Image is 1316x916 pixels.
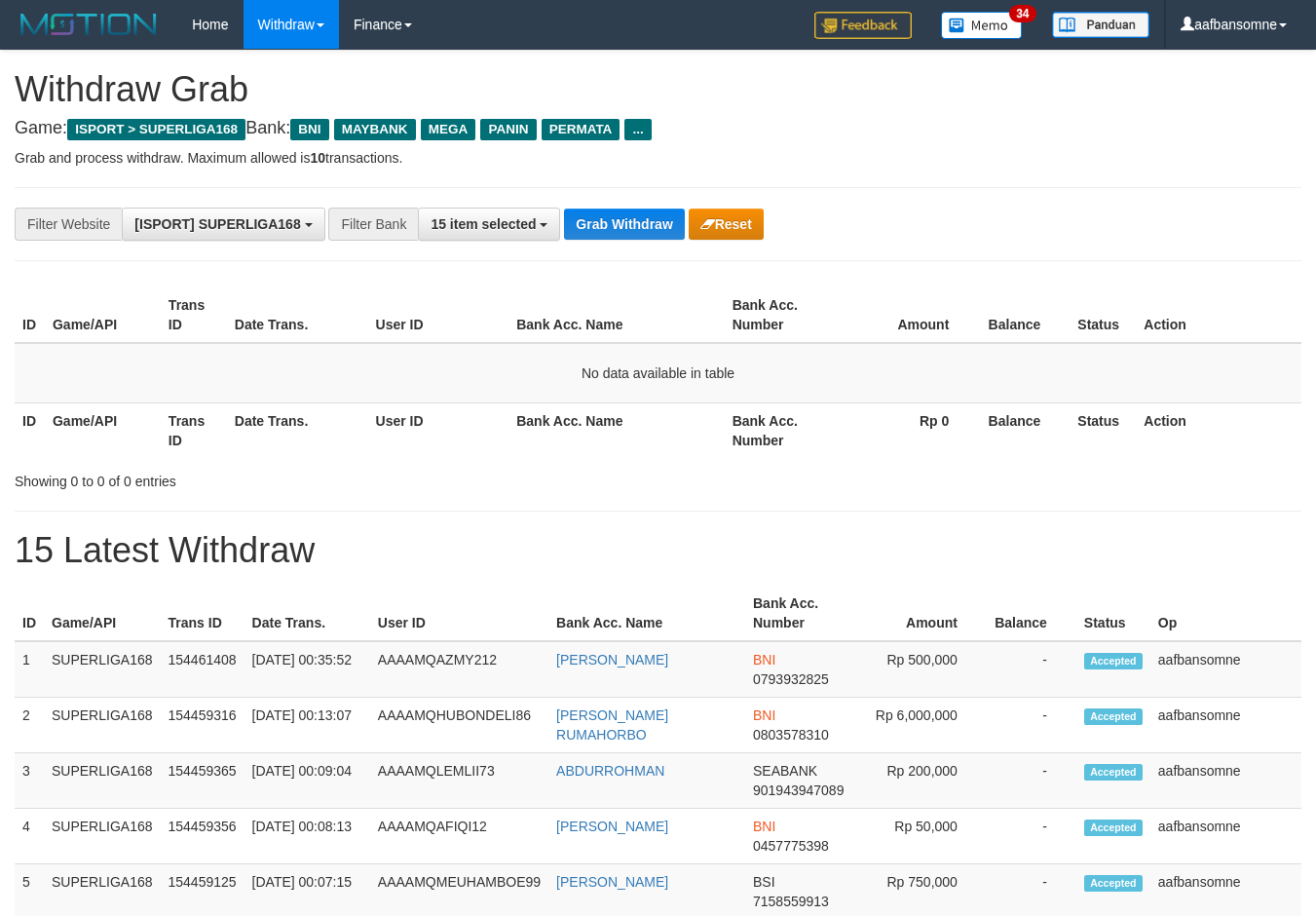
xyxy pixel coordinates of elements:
[1070,287,1136,343] th: Status
[15,698,44,753] td: 2
[134,216,300,232] span: [ISPORT] SUPERLIGA168
[15,464,534,491] div: Showing 0 to 0 of 0 entries
[15,586,44,641] th: ID
[987,641,1076,698] td: -
[941,12,1023,39] img: Button%20Memo.svg
[689,209,764,240] button: Reset
[987,809,1076,864] td: -
[418,208,560,241] button: 15 item selected
[161,287,227,343] th: Trans ID
[290,119,328,140] span: BNI
[161,641,244,698] td: 154461408
[15,10,163,39] img: MOTION_logo.png
[370,698,548,753] td: AAAAMQHUBONDELI86
[857,809,987,864] td: Rp 50,000
[556,652,668,668] a: [PERSON_NAME]
[244,753,370,809] td: [DATE] 00:09:04
[15,287,45,343] th: ID
[753,874,775,890] span: BSI
[1150,641,1301,698] td: aafbansomne
[244,586,370,641] th: Date Trans.
[1150,753,1301,809] td: aafbansomne
[1084,875,1143,892] span: Accepted
[161,402,227,458] th: Trans ID
[370,753,548,809] td: AAAAMQLEMLII73
[15,343,1301,403] td: No data available in table
[542,119,620,140] span: PERMATA
[370,809,548,864] td: AAAAMQAFIQI12
[368,287,509,343] th: User ID
[161,698,244,753] td: 154459316
[556,819,668,834] a: [PERSON_NAME]
[244,641,370,698] td: [DATE] 00:35:52
[161,586,244,641] th: Trans ID
[725,402,841,458] th: Bank Acc. Number
[1136,287,1301,343] th: Action
[15,208,122,241] div: Filter Website
[328,208,418,241] div: Filter Bank
[857,753,987,809] td: Rp 200,000
[310,150,325,166] strong: 10
[753,838,829,854] span: Copy 0457775398 to clipboard
[44,641,161,698] td: SUPERLIGA168
[15,753,44,809] td: 3
[1070,402,1136,458] th: Status
[814,12,912,39] img: Feedback.jpg
[753,782,844,798] span: Copy 901943947089 to clipboard
[67,119,245,140] span: ISPORT > SUPERLIGA168
[1076,586,1150,641] th: Status
[227,402,368,458] th: Date Trans.
[1084,764,1143,781] span: Accepted
[753,763,817,779] span: SEABANK
[44,586,161,641] th: Game/API
[753,894,829,909] span: Copy 7158559913 to clipboard
[15,641,44,698] td: 1
[564,209,684,240] button: Grab Withdraw
[753,707,775,723] span: BNI
[753,819,775,834] span: BNI
[15,809,44,864] td: 4
[227,287,368,343] th: Date Trans.
[244,809,370,864] td: [DATE] 00:08:13
[857,698,987,753] td: Rp 6,000,000
[1084,708,1143,725] span: Accepted
[421,119,476,140] span: MEGA
[1052,12,1149,38] img: panduan.png
[334,119,416,140] span: MAYBANK
[987,753,1076,809] td: -
[15,70,1301,109] h1: Withdraw Grab
[987,586,1076,641] th: Balance
[1150,586,1301,641] th: Op
[1084,820,1143,836] span: Accepted
[508,402,724,458] th: Bank Acc. Name
[1150,809,1301,864] td: aafbansomne
[745,586,857,641] th: Bank Acc. Number
[15,531,1301,570] h1: 15 Latest Withdraw
[1009,5,1035,22] span: 34
[370,641,548,698] td: AAAAMQAZMY212
[15,119,1301,138] h4: Game: Bank:
[45,287,161,343] th: Game/API
[857,641,987,698] td: Rp 500,000
[44,809,161,864] td: SUPERLIGA168
[1136,402,1301,458] th: Action
[978,402,1070,458] th: Balance
[15,148,1301,168] p: Grab and process withdraw. Maximum allowed is transactions.
[1084,653,1143,669] span: Accepted
[556,707,668,743] a: [PERSON_NAME] RUMAHORBO
[556,874,668,890] a: [PERSON_NAME]
[987,698,1076,753] td: -
[556,763,664,779] a: ABDURROHMAN
[161,809,244,864] td: 154459356
[753,652,775,668] span: BNI
[548,586,745,641] th: Bank Acc. Name
[841,402,979,458] th: Rp 0
[841,287,979,343] th: Amount
[753,727,829,743] span: Copy 0803578310 to clipboard
[431,216,536,232] span: 15 item selected
[44,698,161,753] td: SUPERLIGA168
[753,671,829,687] span: Copy 0793932825 to clipboard
[45,402,161,458] th: Game/API
[15,402,45,458] th: ID
[122,208,324,241] button: [ISPORT] SUPERLIGA168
